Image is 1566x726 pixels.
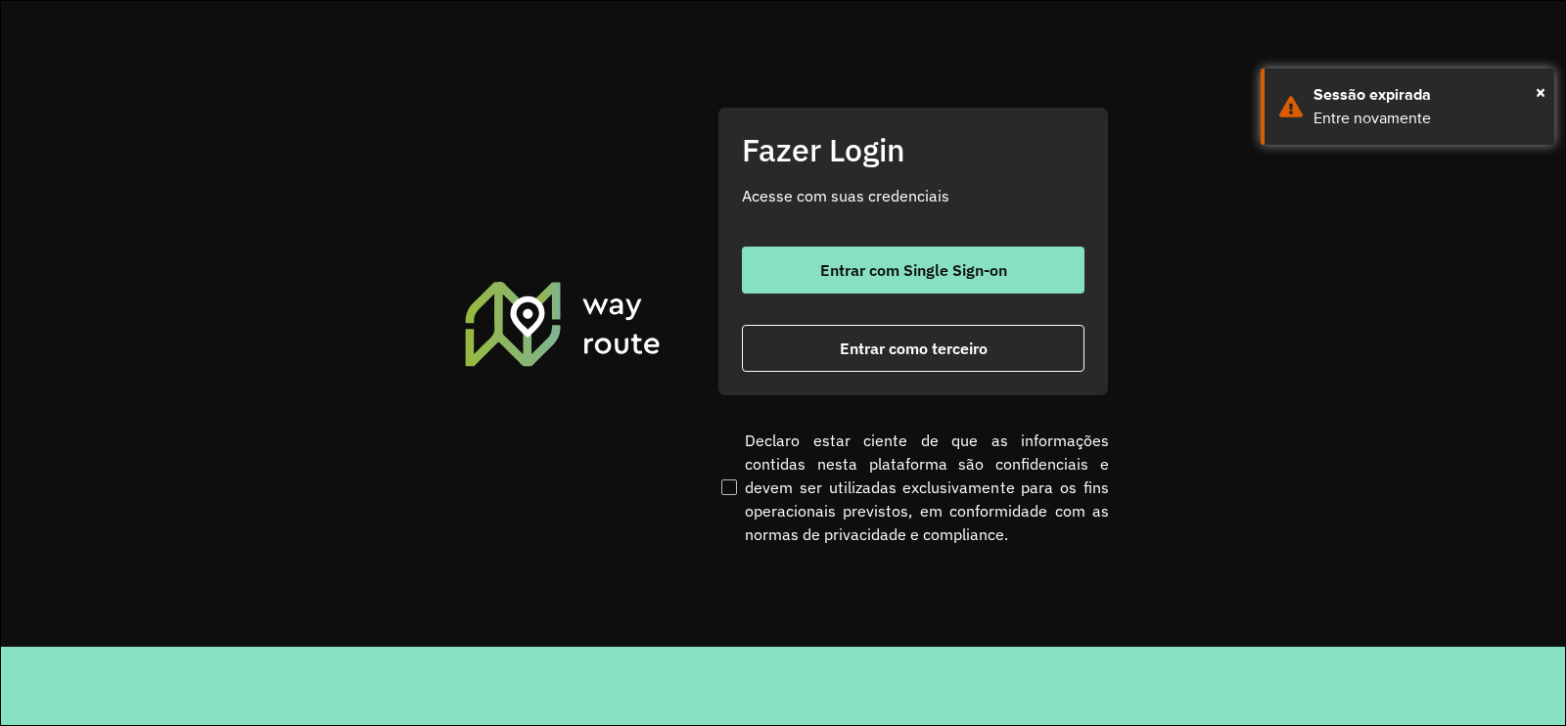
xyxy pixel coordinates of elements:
[742,184,1084,207] p: Acesse com suas credenciais
[820,262,1007,278] span: Entrar com Single Sign-on
[840,340,988,356] span: Entrar como terceiro
[462,279,664,369] img: Roteirizador AmbevTech
[742,247,1084,294] button: button
[1313,83,1540,107] div: Sessão expirada
[1313,107,1540,130] div: Entre novamente
[1536,77,1545,107] span: ×
[742,325,1084,372] button: button
[717,429,1109,546] label: Declaro estar ciente de que as informações contidas nesta plataforma são confidenciais e devem se...
[1536,77,1545,107] button: Close
[742,131,1084,168] h2: Fazer Login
